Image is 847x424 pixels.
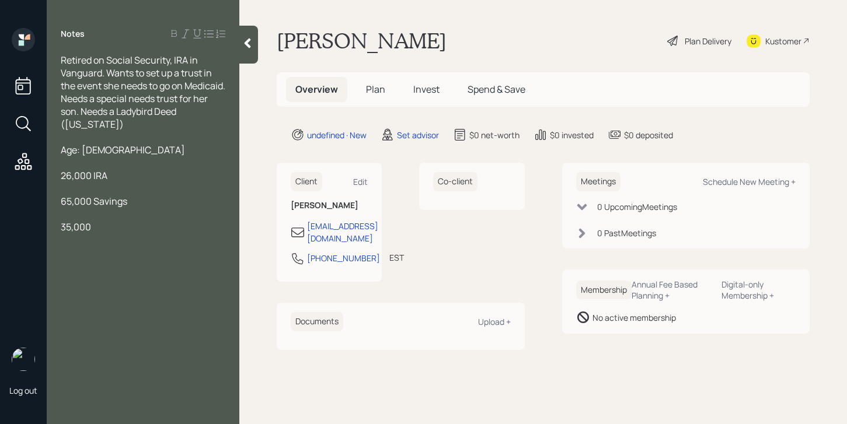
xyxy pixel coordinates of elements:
[61,220,91,233] span: 35,000
[307,220,378,244] div: [EMAIL_ADDRESS][DOMAIN_NAME]
[291,201,368,211] h6: [PERSON_NAME]
[389,251,404,264] div: EST
[469,129,520,141] div: $0 net-worth
[703,176,796,187] div: Schedule New Meeting +
[61,28,85,40] label: Notes
[550,129,594,141] div: $0 invested
[576,281,632,300] h6: Membership
[307,252,380,264] div: [PHONE_NUMBER]
[291,172,322,191] h6: Client
[61,195,127,208] span: 65,000 Savings
[597,227,656,239] div: 0 Past Meeting s
[413,83,440,96] span: Invest
[366,83,385,96] span: Plan
[468,83,525,96] span: Spend & Save
[433,172,477,191] h6: Co-client
[478,316,511,327] div: Upload +
[592,311,676,324] div: No active membership
[721,279,796,301] div: Digital-only Membership +
[632,279,713,301] div: Annual Fee Based Planning +
[576,172,621,191] h6: Meetings
[61,54,227,131] span: Retired on Social Security, IRA in Vanguard. Wants to set up a trust in the event she needs to go...
[295,83,338,96] span: Overview
[61,169,107,182] span: 26,000 IRA
[397,129,439,141] div: Set advisor
[685,35,731,47] div: Plan Delivery
[624,129,673,141] div: $0 deposited
[597,201,677,213] div: 0 Upcoming Meeting s
[277,28,447,54] h1: [PERSON_NAME]
[291,312,343,331] h6: Documents
[9,385,37,396] div: Log out
[61,143,185,156] span: Age: [DEMOGRAPHIC_DATA]
[307,129,367,141] div: undefined · New
[765,35,801,47] div: Kustomer
[12,348,35,371] img: retirable_logo.png
[353,176,368,187] div: Edit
